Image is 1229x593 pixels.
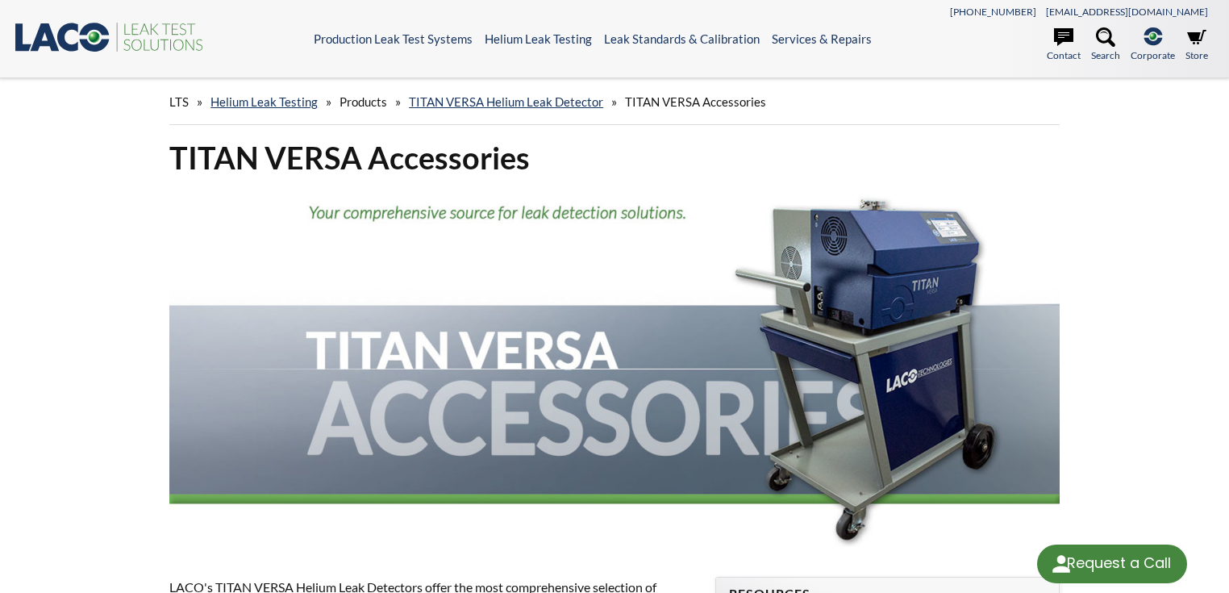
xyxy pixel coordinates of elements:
a: Production Leak Test Systems [314,31,473,46]
a: Store [1185,27,1208,63]
img: round button [1048,551,1074,577]
h1: TITAN VERSA Accessories [169,138,1060,177]
a: Leak Standards & Calibration [604,31,760,46]
span: LTS [169,94,189,109]
a: Helium Leak Testing [210,94,318,109]
a: Contact [1047,27,1081,63]
div: Request a Call [1037,545,1187,583]
a: Services & Repairs [772,31,872,46]
img: TITAN VERSA Accessories header [169,190,1060,546]
div: » » » » [169,79,1060,125]
a: TITAN VERSA Helium Leak Detector [409,94,603,109]
div: Request a Call [1067,545,1171,582]
span: Corporate [1131,48,1175,63]
a: Helium Leak Testing [485,31,592,46]
a: [PHONE_NUMBER] [950,6,1036,18]
a: [EMAIL_ADDRESS][DOMAIN_NAME] [1046,6,1208,18]
span: TITAN VERSA Accessories [625,94,766,109]
a: Search [1091,27,1120,63]
span: Products [340,94,387,109]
